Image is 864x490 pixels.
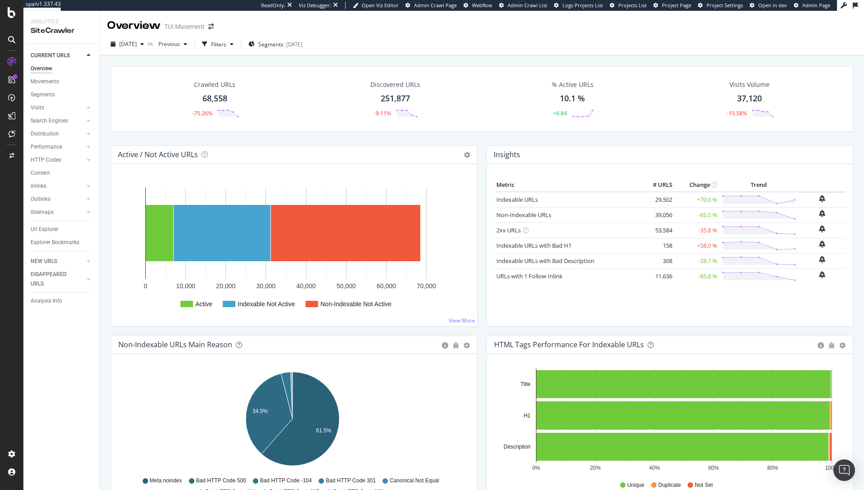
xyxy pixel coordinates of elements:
span: Bad HTTP Code 301 [326,477,376,485]
div: Non-Indexable URLs Main Reason [118,340,232,349]
span: Admin Crawl List [508,2,547,9]
svg: A chart. [118,178,470,319]
div: Distribution [31,129,59,139]
td: 308 [639,253,675,268]
text: 34.5% [252,408,268,414]
div: bug [453,342,459,349]
text: 10,000 [176,282,195,290]
a: DISAPPEARED URLS [31,270,84,289]
div: Visits Volume [729,80,769,89]
span: Unique [627,481,644,489]
span: Meta noindex [150,477,182,485]
div: bug [828,342,835,349]
span: Previous [155,40,180,48]
td: 29,502 [639,192,675,208]
span: 2025 Sep. 25th [119,40,137,48]
td: 158 [639,238,675,253]
div: Open Intercom Messenger [833,459,855,481]
text: Non-Indexable Not Active [320,300,391,308]
a: Logs Projects List [554,2,603,9]
div: CURRENT URLS [31,51,70,60]
a: Outlinks [31,195,84,204]
div: Overview [31,64,52,73]
div: -15.58% [727,109,747,117]
text: Description [504,444,531,450]
div: 68,558 [202,93,227,104]
button: Previous [155,37,191,51]
div: bell-plus [819,225,825,232]
span: Webflow [472,2,492,9]
a: View More [449,317,475,324]
div: +6.84 [553,109,567,117]
div: SiteCrawler [31,26,92,36]
a: Movements [31,77,93,86]
div: Segments [31,90,55,100]
th: Change [675,178,720,192]
a: NEW URLS [31,257,84,266]
h4: Active / Not Active URLs [118,149,198,161]
div: HTTP Codes [31,155,61,165]
a: Admin Crawl Page [405,2,457,9]
text: 0% [532,465,540,471]
text: 20% [590,465,601,471]
div: DISAPPEARED URLS [31,270,76,289]
text: 60% [708,465,719,471]
a: URLs with 1 Follow Inlink [496,272,562,280]
text: 61.5% [316,427,331,434]
td: 53,584 [639,222,675,238]
div: Explorer Bookmarks [31,238,79,247]
button: [DATE] [107,37,148,51]
div: bell-plus [819,240,825,248]
text: Title [521,381,531,387]
div: Discovered URLs [370,80,420,89]
div: % Active URLs [552,80,594,89]
div: NEW URLS [31,257,57,266]
text: 80% [767,465,778,471]
span: Projects List [618,2,647,9]
a: Visits [31,103,84,113]
text: 60,000 [377,282,396,290]
span: Duplicate [658,481,681,489]
div: 37,120 [737,93,762,104]
div: bell-plus [819,256,825,263]
a: Analysis Info [31,296,93,306]
a: CURRENT URLS [31,51,84,60]
span: Project Settings [706,2,743,9]
div: Analytics [31,18,92,26]
div: [DATE] [286,41,302,48]
a: Indexable URLs with Bad Description [496,257,594,265]
span: Project Page [662,2,691,9]
i: Options [464,152,470,158]
button: Filters [198,37,237,51]
span: Open in dev [758,2,787,9]
svg: A chart. [118,368,467,473]
div: bell-plus [819,271,825,278]
span: Open Viz Editor [362,2,399,9]
td: -35.8 % [675,222,720,238]
a: Webflow [463,2,492,9]
div: gear [839,342,846,349]
div: Overview [107,18,161,33]
div: Url Explorer [31,225,58,234]
span: Bad HTTP Code -104 [260,477,312,485]
a: Distribution [31,129,84,139]
div: Analysis Info [31,296,62,306]
span: Logs Projects List [562,2,603,9]
th: # URLS [639,178,675,192]
text: 50,000 [337,282,356,290]
div: 10.1 % [560,93,585,104]
text: 30,000 [256,282,276,290]
div: Crawled URLs [194,80,235,89]
div: bell-plus [819,210,825,217]
span: Canonical Not Equal [390,477,439,485]
text: 0 [144,282,148,290]
a: Inlinks [31,181,84,191]
a: Indexable URLs [496,195,538,204]
div: Viz Debugger: [299,2,331,9]
div: -75.26% [192,109,212,117]
text: Indexable Not Active [238,300,295,308]
svg: A chart. [494,368,842,473]
td: -85.8 % [675,268,720,284]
